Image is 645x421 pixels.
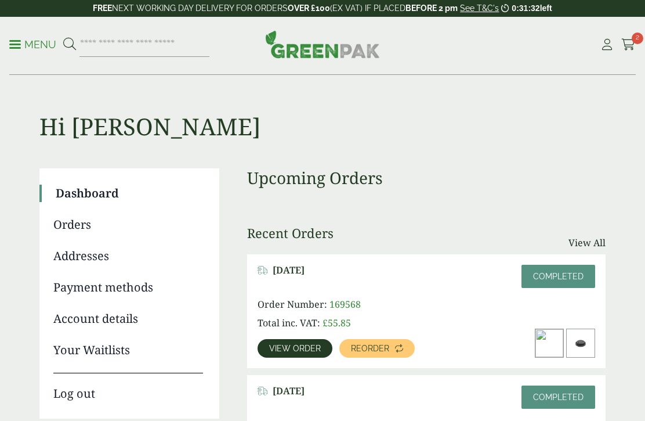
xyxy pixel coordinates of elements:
span: View order [269,344,321,352]
strong: OVER £100 [288,3,330,13]
h3: Upcoming Orders [247,168,606,188]
img: 8oz-Black-Sip-Lid-300x200.jpg [567,329,595,357]
a: Reorder [339,339,415,358]
strong: FREE [93,3,112,13]
img: 8oz_black_a-300x200.jpg [535,329,563,357]
a: Account details [53,310,203,328]
a: See T&C's [460,3,499,13]
span: Completed [533,393,584,402]
a: 2 [621,36,636,53]
span: 0:31:32 [512,3,539,13]
span: [DATE] [273,386,305,397]
span: 169568 [329,298,361,311]
span: left [540,3,552,13]
a: Dashboard [56,185,203,202]
h1: Hi [PERSON_NAME] [39,75,606,141]
a: Your Waitlists [53,341,203,359]
span: Reorder [351,344,389,352]
a: View order [258,339,332,358]
span: Total inc. VAT: [258,316,320,329]
span: £ [322,316,328,329]
a: Payment methods [53,279,203,296]
a: View All [568,236,606,250]
h3: Recent Orders [247,225,334,240]
span: [DATE] [273,265,305,276]
a: Orders [53,216,203,233]
strong: BEFORE 2 pm [405,3,458,13]
i: My Account [600,39,614,51]
a: Log out [53,373,203,402]
img: GreenPak Supplies [265,30,380,58]
span: 2 [632,33,643,44]
p: Menu [9,38,56,52]
a: Addresses [53,247,203,265]
a: Menu [9,38,56,49]
span: Completed [533,272,584,281]
span: Order Number: [258,298,327,311]
bdi: 55.85 [322,316,351,329]
i: Cart [621,39,636,51]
